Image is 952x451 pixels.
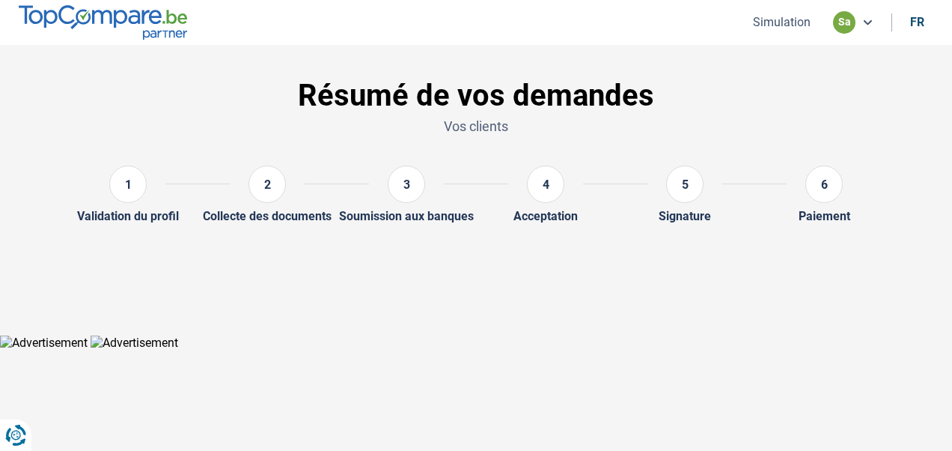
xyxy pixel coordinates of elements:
[19,5,187,39] img: TopCompare.be
[748,14,815,30] button: Simulation
[659,209,711,223] div: Signature
[527,166,564,203] div: 4
[58,78,894,114] h1: Résumé de vos demandes
[248,166,286,203] div: 2
[666,166,704,203] div: 5
[203,209,332,223] div: Collecte des documents
[388,166,425,203] div: 3
[910,15,924,29] div: fr
[513,209,578,223] div: Acceptation
[805,166,843,203] div: 6
[91,336,178,350] img: Advertisement
[799,209,850,223] div: Paiement
[77,209,179,223] div: Validation du profil
[58,117,894,136] p: Vos clients
[339,209,474,223] div: Soumission aux banques
[109,166,147,203] div: 1
[833,11,855,34] div: sa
